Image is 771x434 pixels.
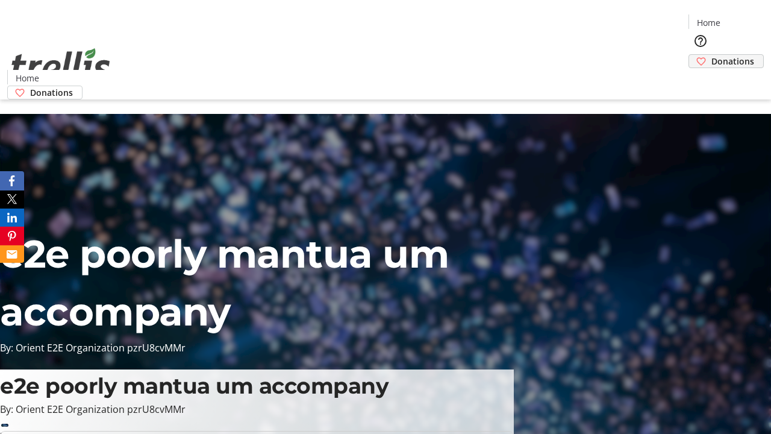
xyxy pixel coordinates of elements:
a: Donations [688,54,764,68]
button: Help [688,29,713,53]
span: Donations [30,86,73,99]
a: Home [689,16,728,29]
span: Donations [711,55,754,68]
a: Home [8,72,46,84]
span: Home [16,72,39,84]
button: Cart [688,68,713,92]
span: Home [697,16,720,29]
img: Orient E2E Organization pzrU8cvMMr's Logo [7,35,114,95]
a: Donations [7,86,83,99]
